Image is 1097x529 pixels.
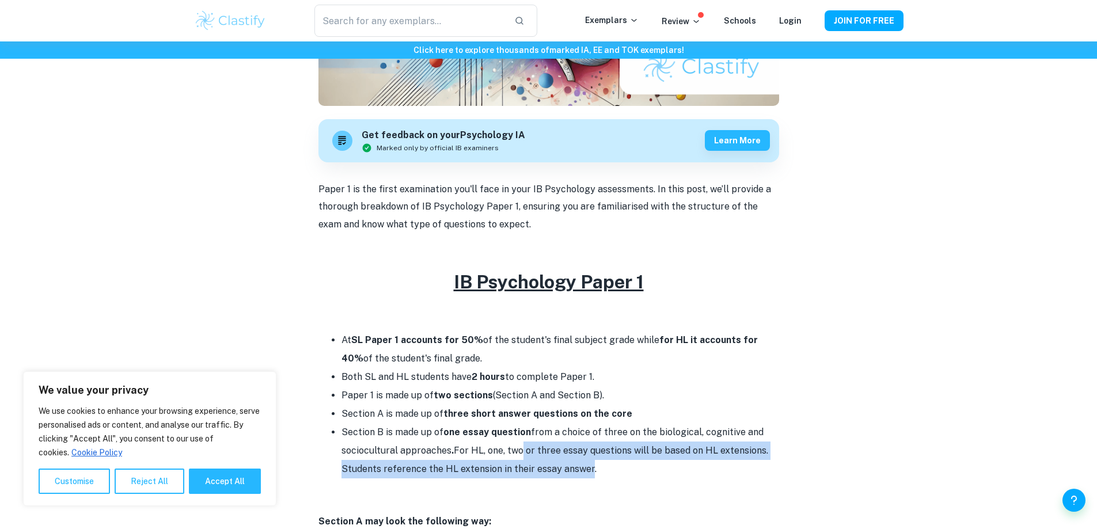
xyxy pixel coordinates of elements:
[341,423,779,478] li: Section B is made up of from a choice of three on the biological, cognitive and sociocultural app...
[341,386,779,405] li: Paper 1 is made up of (Section A and Section B).
[779,16,802,25] a: Login
[318,181,779,233] p: Paper 1 is the first examination you'll face in your IB Psychology assessments. In this post, we’...
[443,408,632,419] strong: three short answer questions on the core
[451,445,454,456] strong: .
[705,130,770,151] button: Learn more
[724,16,756,25] a: Schools
[23,371,276,506] div: We value your privacy
[377,143,499,153] span: Marked only by official IB examiners
[341,334,758,364] strong: for HL it accounts for 40%
[39,383,261,397] p: We value your privacy
[341,405,779,423] li: Section A is made up of
[194,9,267,32] img: Clastify logo
[341,331,779,368] li: At of the student's final subject grade while of the student's final grade.
[1062,489,1085,512] button: Help and Feedback
[314,5,504,37] input: Search for any exemplars...
[2,44,1095,56] h6: Click here to explore thousands of marked IA, EE and TOK exemplars !
[443,427,531,437] strong: one essay question
[662,15,701,28] p: Review
[189,469,261,494] button: Accept All
[318,119,779,162] a: Get feedback on yourPsychology IAMarked only by official IB examinersLearn more
[39,404,261,459] p: We use cookies to enhance your browsing experience, serve personalised ads or content, and analys...
[362,128,525,143] h6: Get feedback on your Psychology IA
[341,368,779,386] li: Both SL and HL students have to complete Paper 1.
[825,10,904,31] button: JOIN FOR FREE
[454,271,644,292] u: IB Psychology Paper 1
[39,469,110,494] button: Customise
[318,516,491,527] strong: Section A may look the following way:
[472,371,505,382] strong: 2 hours
[71,447,123,458] a: Cookie Policy
[434,390,493,401] strong: two sections
[115,469,184,494] button: Reject All
[351,334,483,345] strong: SL Paper 1 accounts for 50%
[585,14,639,26] p: Exemplars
